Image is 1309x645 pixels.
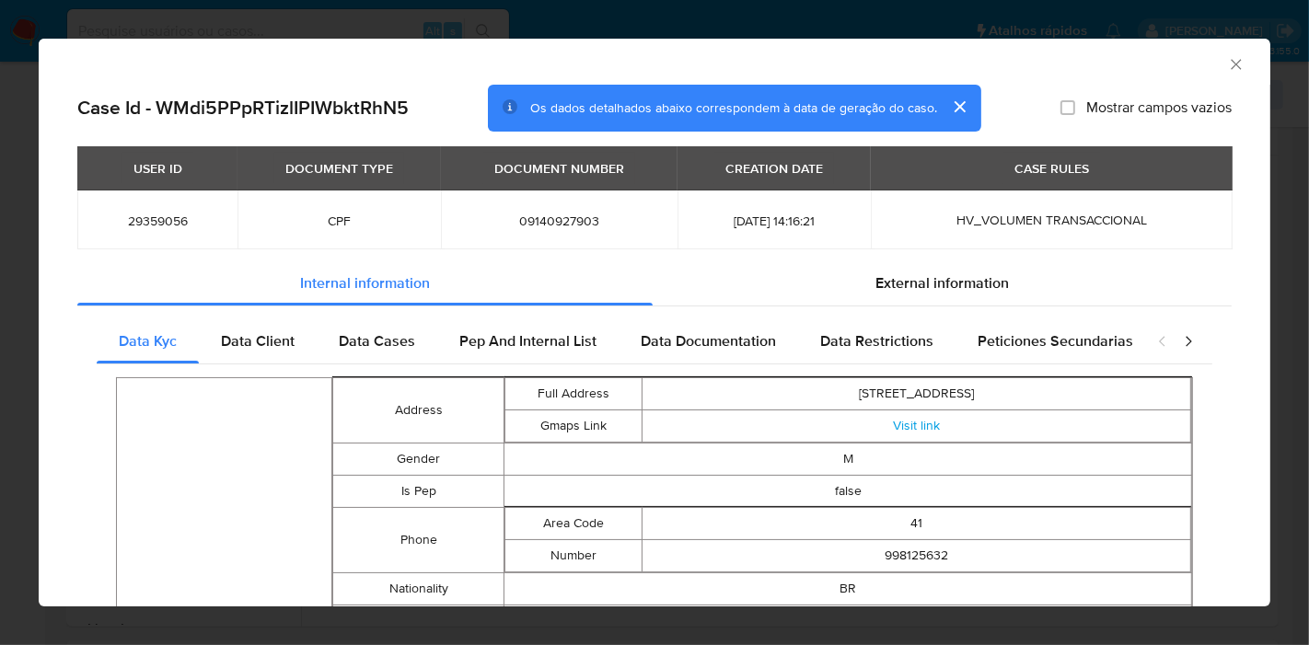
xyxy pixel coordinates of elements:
td: [STREET_ADDRESS] [643,377,1191,409]
span: Data Client [221,330,295,351]
span: CPF [260,213,419,229]
td: false [504,475,1192,507]
div: USER ID [122,153,193,184]
button: Fechar a janela [1227,55,1244,72]
td: Birthdate [332,605,504,637]
td: [DATE] [504,605,1192,637]
span: Data Documentation [641,330,776,351]
span: HV_VOLUMEN TRANSACCIONAL [956,211,1147,229]
td: Area Code [505,507,643,539]
span: Internal information [300,272,430,294]
span: Data Cases [339,330,415,351]
span: 09140927903 [463,213,656,229]
td: 998125632 [643,539,1191,571]
div: CREATION DATE [714,153,834,184]
td: BR [504,572,1192,605]
a: Visit link [893,416,940,434]
td: Gender [332,443,504,475]
div: Detailed info [77,261,1232,305]
span: Peticiones Secundarias [978,330,1133,351]
input: Mostrar campos vazios [1060,100,1075,115]
span: Mostrar campos vazios [1086,98,1232,117]
div: DOCUMENT TYPE [274,153,404,184]
td: Address [332,377,504,443]
td: Number [505,539,643,571]
span: External information [875,272,1009,294]
td: Phone [332,507,504,572]
div: DOCUMENT NUMBER [483,153,635,184]
td: Gmaps Link [505,409,643,442]
td: M [504,443,1192,475]
div: Detailed internal info [97,319,1139,363]
span: [DATE] 14:16:21 [700,213,849,229]
span: 29359056 [99,213,215,229]
td: Nationality [332,572,504,605]
h2: Case Id - WMdi5PPpRTizlIPIWbktRhN5 [77,96,409,120]
div: closure-recommendation-modal [39,39,1270,606]
span: Os dados detalhados abaixo correspondem à data de geração do caso. [530,98,937,117]
td: 41 [643,507,1191,539]
span: Data Restrictions [820,330,933,351]
button: cerrar [937,85,981,129]
span: Data Kyc [119,330,177,351]
td: Is Pep [332,475,504,507]
div: CASE RULES [1003,153,1100,184]
td: Full Address [505,377,643,409]
span: Pep And Internal List [459,330,597,351]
